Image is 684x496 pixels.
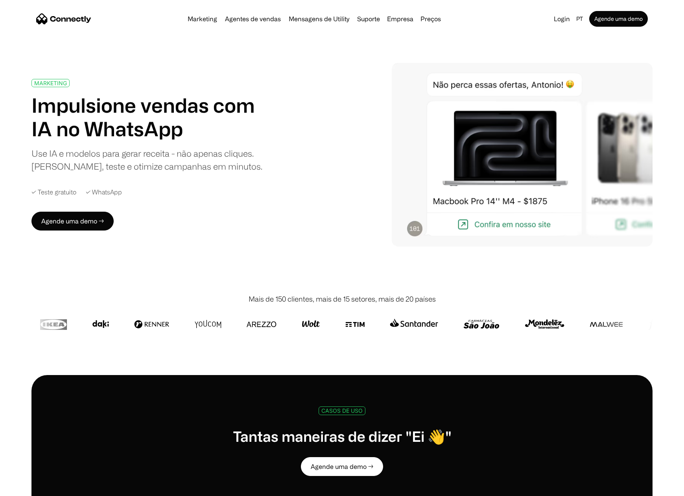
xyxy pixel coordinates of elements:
[34,80,67,86] div: MARKETING
[184,16,220,22] a: Marketing
[8,481,47,493] aside: Language selected: Português (Brasil)
[86,189,122,196] div: ✓ WhatsApp
[31,147,275,173] div: Use IA e modelos para gerar receita - não apenas cliques. [PERSON_NAME], teste e otimize campanha...
[576,13,583,24] div: pt
[222,16,284,22] a: Agentes de vendas
[31,189,76,196] div: ✓ Teste gratuito
[301,457,383,476] a: Agende uma demo →
[36,13,91,25] a: home
[385,13,416,24] div: Empresa
[31,212,114,231] a: Agende uma demo →
[233,428,452,445] h1: Tantas maneiras de dizer "Ei 👋"
[354,16,383,22] a: Suporte
[321,408,363,414] div: CASOS DE USO
[286,16,352,22] a: Mensagens de Utility
[573,13,588,24] div: pt
[551,13,573,24] a: Login
[387,13,413,24] div: Empresa
[16,482,47,493] ul: Language list
[589,11,648,27] a: Agende uma demo
[417,16,444,22] a: Preços
[249,294,436,304] div: Mais de 150 clientes, mais de 15 setores, mais de 20 países
[31,93,275,141] h1: Impulsione vendas com IA no WhatsApp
